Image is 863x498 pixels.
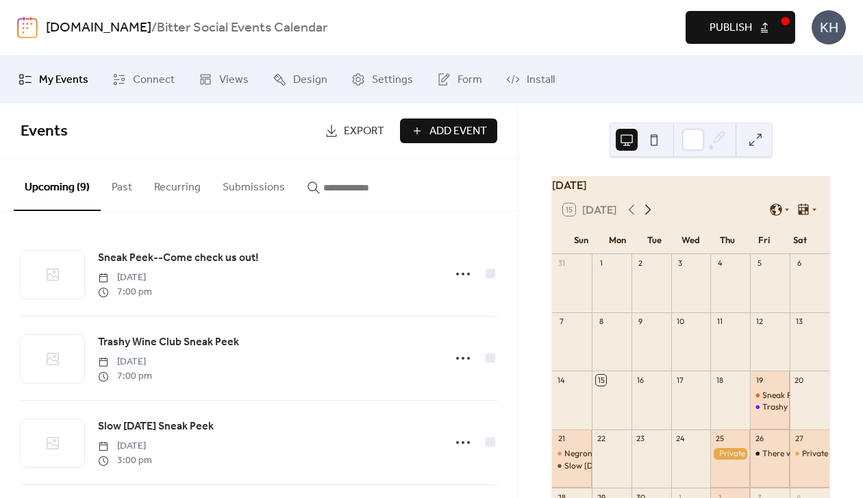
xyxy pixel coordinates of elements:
div: Fri [745,227,781,254]
div: 13 [794,316,804,327]
a: Settings [341,61,423,98]
a: Sneak Peek--Come check us out! [98,249,259,267]
div: Sun [563,227,599,254]
img: logo [17,16,38,38]
div: Negroni Week Class [564,448,638,460]
div: 25 [714,434,725,444]
div: 17 [675,375,686,385]
div: 1 [596,258,606,269]
div: 16 [636,375,646,385]
div: 20 [794,375,804,385]
div: 15 [596,375,606,385]
div: 7 [556,316,566,327]
a: Design [262,61,338,98]
div: 18 [714,375,725,385]
button: Add Event [400,119,497,143]
a: Slow [DATE] Sneak Peek [98,418,214,436]
div: 23 [636,434,646,444]
span: Export [344,123,384,140]
div: 24 [675,434,686,444]
a: Connect [102,61,185,98]
span: [DATE] [98,271,152,285]
span: 7:00 pm [98,285,152,299]
a: Export [314,119,395,143]
div: Thu [709,227,745,254]
button: Publish [686,11,795,44]
div: 19 [754,375,764,385]
b: / [151,15,157,41]
b: Bitter Social Events Calendar [157,15,327,41]
div: 26 [754,434,764,444]
div: Slow [DATE] Sneak Peek [564,460,655,472]
a: Trashy Wine Club Sneak Peek [98,334,239,351]
a: [DOMAIN_NAME] [46,15,151,41]
div: Sat [782,227,818,254]
span: Events [21,116,68,147]
div: 27 [794,434,804,444]
button: Upcoming (9) [14,159,101,211]
button: Recurring [143,159,212,210]
div: Slow Sunday Sneak Peek [552,460,592,472]
span: Publish [710,20,752,36]
span: Design [293,72,327,88]
div: 4 [714,258,725,269]
div: Tue [636,227,673,254]
div: 21 [556,434,566,444]
button: Submissions [212,159,296,210]
div: Mon [599,227,636,254]
a: Install [496,61,565,98]
span: 3:00 pm [98,453,152,468]
button: Past [101,159,143,210]
span: My Events [39,72,88,88]
span: Sneak Peek--Come check us out! [98,250,259,266]
div: Negroni Week Class [552,448,592,460]
span: Form [458,72,482,88]
div: Private Event [790,448,829,460]
div: Trashy Wine Club Sneak Peek [750,401,790,413]
div: 11 [714,316,725,327]
span: Settings [372,72,413,88]
a: Form [427,61,492,98]
div: KH [812,10,846,45]
div: [DATE] [552,177,829,193]
span: Slow [DATE] Sneak Peek [98,419,214,435]
span: Connect [133,72,175,88]
a: Views [188,61,259,98]
div: There will be dancing tonight! [750,448,790,460]
div: 22 [596,434,606,444]
div: Wed [673,227,709,254]
div: 5 [754,258,764,269]
div: 8 [596,316,606,327]
span: [DATE] [98,439,152,453]
div: 2 [636,258,646,269]
div: 14 [556,375,566,385]
div: Sneak Peek--Come check us out! [750,390,790,401]
span: Add Event [429,123,487,140]
span: [DATE] [98,355,152,369]
span: Install [527,72,555,88]
div: Private Event [802,448,851,460]
span: Views [219,72,249,88]
a: My Events [8,61,99,98]
div: 9 [636,316,646,327]
div: 12 [754,316,764,327]
div: 6 [794,258,804,269]
div: 31 [556,258,566,269]
span: 7:00 pm [98,369,152,384]
div: Private Event [710,448,750,460]
div: 10 [675,316,686,327]
div: 3 [675,258,686,269]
